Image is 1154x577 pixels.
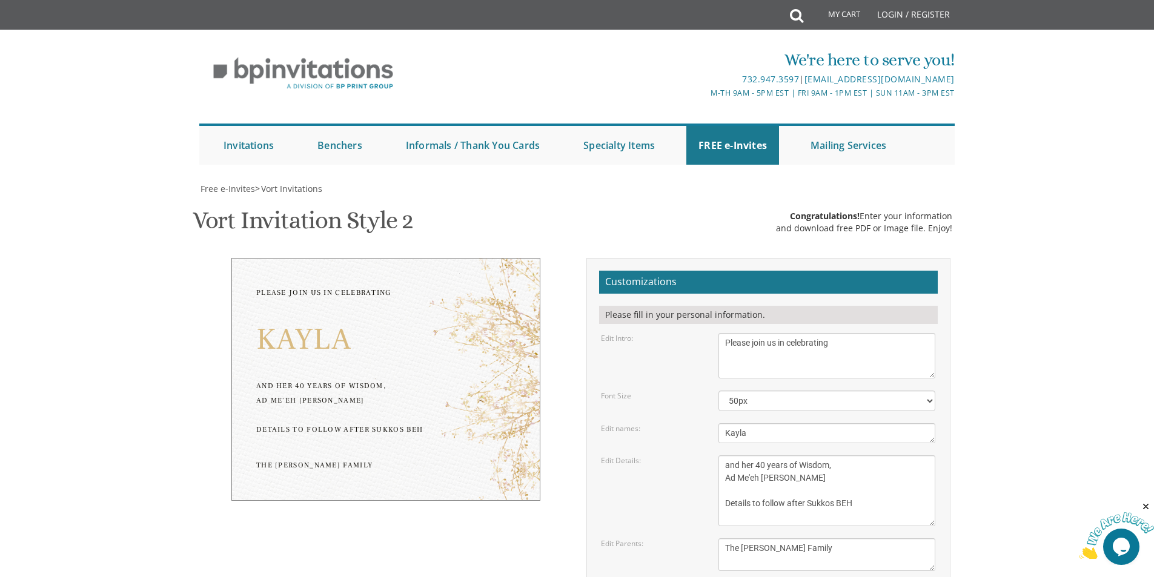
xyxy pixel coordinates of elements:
[599,271,938,294] h2: Customizations
[601,333,633,343] label: Edit Intro:
[199,183,255,194] a: Free e-Invites
[193,207,413,243] h1: Vort Invitation Style 2
[718,423,935,443] textarea: Binyomin & Liba
[798,126,898,165] a: Mailing Services
[452,48,955,72] div: We're here to serve you!
[256,379,516,437] div: and her 40 years of Wisdom, Ad Me'eh [PERSON_NAME] Details to follow after Sukkos BEH
[305,126,374,165] a: Benchers
[742,73,799,85] a: 732.947.3597
[802,1,869,31] a: My Cart
[601,538,643,549] label: Edit Parents:
[601,391,631,401] label: Font Size
[260,183,322,194] a: Vort Invitations
[394,126,552,165] a: Informals / Thank You Cards
[601,423,640,434] label: Edit names:
[599,306,938,324] div: Please fill in your personal information.
[790,210,860,222] span: Congratulations!
[256,458,516,473] div: The [PERSON_NAME] Family
[571,126,667,165] a: Specialty Items
[452,87,955,99] div: M-Th 9am - 5pm EST | Fri 9am - 1pm EST | Sun 11am - 3pm EST
[452,72,955,87] div: |
[686,126,779,165] a: FREE e-Invites
[261,183,322,194] span: Vort Invitations
[256,325,516,355] div: Kayla
[601,455,641,466] label: Edit Details:
[211,126,286,165] a: Invitations
[804,73,955,85] a: [EMAIL_ADDRESS][DOMAIN_NAME]
[201,183,255,194] span: Free e-Invites
[255,183,322,194] span: >
[718,455,935,526] textarea: [DATE] Seven-thirty PM [PERSON_NAME][GEOGRAPHIC_DATA][PERSON_NAME] [STREET_ADDRESS][US_STATE]
[776,210,952,222] div: Enter your information
[718,333,935,378] textarea: With gratitude to Hashem We would like to invite you to The vort of our children
[199,48,407,99] img: BP Invitation Loft
[1079,501,1154,559] iframe: chat widget
[256,286,516,300] div: Please join us in celebrating
[776,222,952,234] div: and download free PDF or Image file. Enjoy!
[718,538,935,571] textarea: [PERSON_NAME] and [PERSON_NAME] [PERSON_NAME] and [PERSON_NAME]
